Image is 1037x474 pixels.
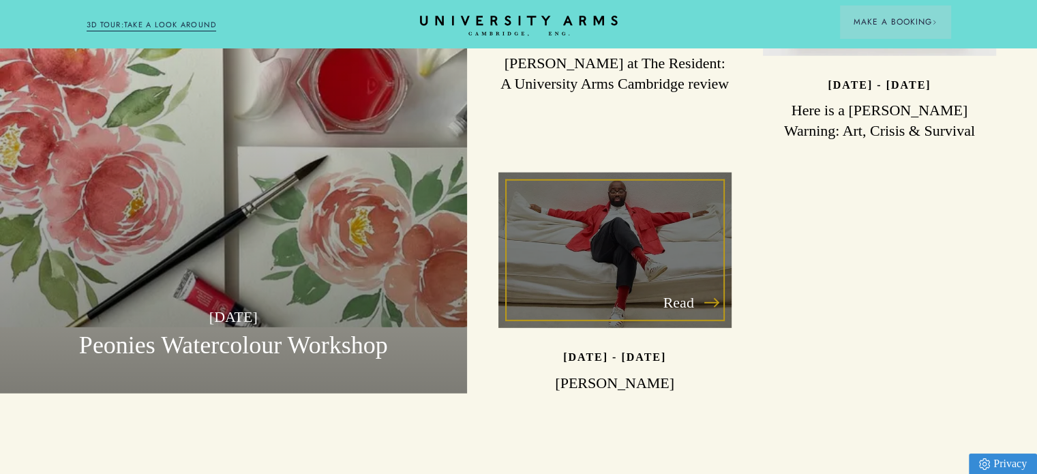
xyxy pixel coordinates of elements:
a: 3D TOUR:TAKE A LOOK AROUND [87,19,217,31]
span: Make a Booking [854,16,937,28]
h3: Peonies Watercolour Workshop [31,329,436,362]
h3: [PERSON_NAME] at The Resident: A University Arms Cambridge review [498,53,732,94]
h3: [PERSON_NAME] [498,373,732,394]
a: Read image-63efcffb29ce67d5b9b5c31fb65ce327b57d730d-750x563-jpg [DATE] - [DATE] [PERSON_NAME] [498,173,732,393]
p: [DATE] - [DATE] [828,79,931,91]
a: Home [420,16,618,37]
p: [DATE] - [DATE] [563,351,666,363]
p: [DATE] [31,305,436,329]
h3: Here is a [PERSON_NAME] Warning: Art, Crisis & Survival [763,100,996,141]
a: Privacy [969,454,1037,474]
img: Privacy [979,458,990,470]
img: Arrow icon [932,20,937,25]
button: Make a BookingArrow icon [840,5,950,38]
